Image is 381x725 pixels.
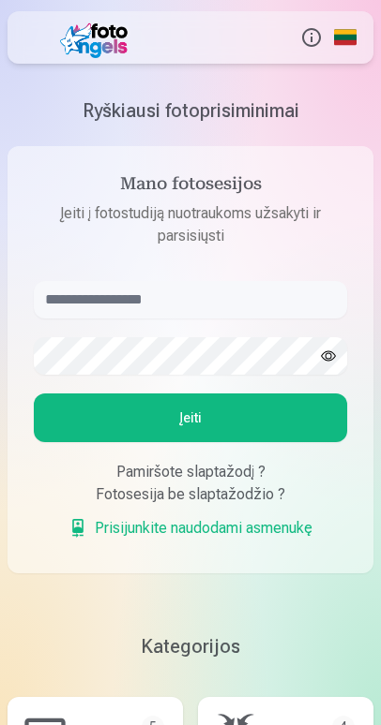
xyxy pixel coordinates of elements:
h3: Kategorijos [8,633,373,659]
div: Pamiršote slaptažodį ? [34,461,347,483]
button: Įeiti [34,393,347,442]
div: Fotosesija be slaptažodžio ? [34,483,347,506]
button: Info [295,11,328,64]
h4: Mano fotosesijos [34,172,347,202]
p: Įeiti į fotostudiją nuotraukoms užsakyti ir parsisiųsti [34,202,347,247]
a: Global [328,11,362,64]
img: /fa2 [60,17,134,58]
a: Prisijunkite naudodami asmenukę [69,517,312,540]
